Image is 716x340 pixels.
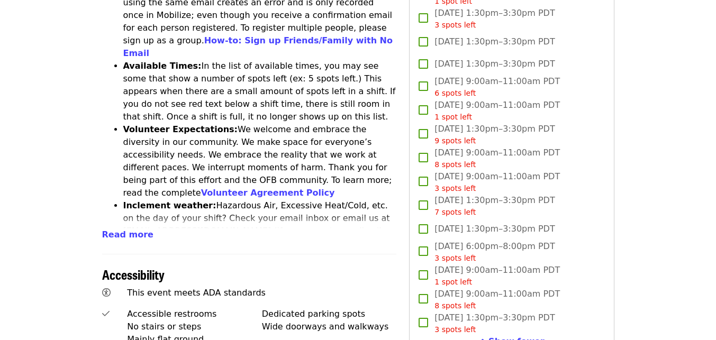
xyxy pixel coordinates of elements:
[434,278,472,286] span: 1 spot left
[102,228,153,241] button: Read more
[434,58,555,70] span: [DATE] 1:30pm–3:30pm PDT
[201,188,335,198] a: Volunteer Agreement Policy
[102,229,153,240] span: Read more
[127,320,262,333] div: No stairs or steps
[434,7,555,31] span: [DATE] 1:30pm–3:30pm PDT
[434,240,555,264] span: [DATE] 6:00pm–8:00pm PDT
[434,288,560,311] span: [DATE] 9:00am–11:00am PDT
[127,288,266,298] span: This event meets ADA standards
[434,301,476,310] span: 8 spots left
[434,325,476,334] span: 3 spots left
[434,136,476,145] span: 9 spots left
[434,223,555,235] span: [DATE] 1:30pm–3:30pm PDT
[434,194,555,218] span: [DATE] 1:30pm–3:30pm PDT
[123,61,202,71] strong: Available Times:
[434,113,472,121] span: 1 spot left
[434,99,560,123] span: [DATE] 9:00am–11:00am PDT
[123,123,397,199] li: We welcome and embrace the diversity in our community. We make space for everyone’s accessibility...
[434,160,476,169] span: 8 spots left
[434,75,560,99] span: [DATE] 9:00am–11:00am PDT
[123,124,238,134] strong: Volunteer Expectations:
[102,309,110,319] i: check icon
[434,21,476,29] span: 3 spots left
[262,308,397,320] div: Dedicated parking spots
[262,320,397,333] div: Wide doorways and walkways
[123,35,393,58] a: How-to: Sign up Friends/Family with No Email
[434,35,555,48] span: [DATE] 1:30pm–3:30pm PDT
[102,288,111,298] i: universal-access icon
[434,254,476,262] span: 3 spots left
[434,264,560,288] span: [DATE] 9:00am–11:00am PDT
[434,146,560,170] span: [DATE] 9:00am–11:00am PDT
[434,170,560,194] span: [DATE] 9:00am–11:00am PDT
[127,308,262,320] div: Accessible restrooms
[123,60,397,123] li: In the list of available times, you may see some that show a number of spots left (ex: 5 spots le...
[102,265,165,283] span: Accessibility
[434,208,476,216] span: 7 spots left
[434,89,476,97] span: 6 spots left
[434,311,555,335] span: [DATE] 1:30pm–3:30pm PDT
[123,199,397,263] li: Hazardous Air, Excessive Heat/Cold, etc. on the day of your shift? Check your email inbox or emai...
[123,200,216,210] strong: Inclement weather:
[434,123,555,146] span: [DATE] 1:30pm–3:30pm PDT
[434,184,476,192] span: 3 spots left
